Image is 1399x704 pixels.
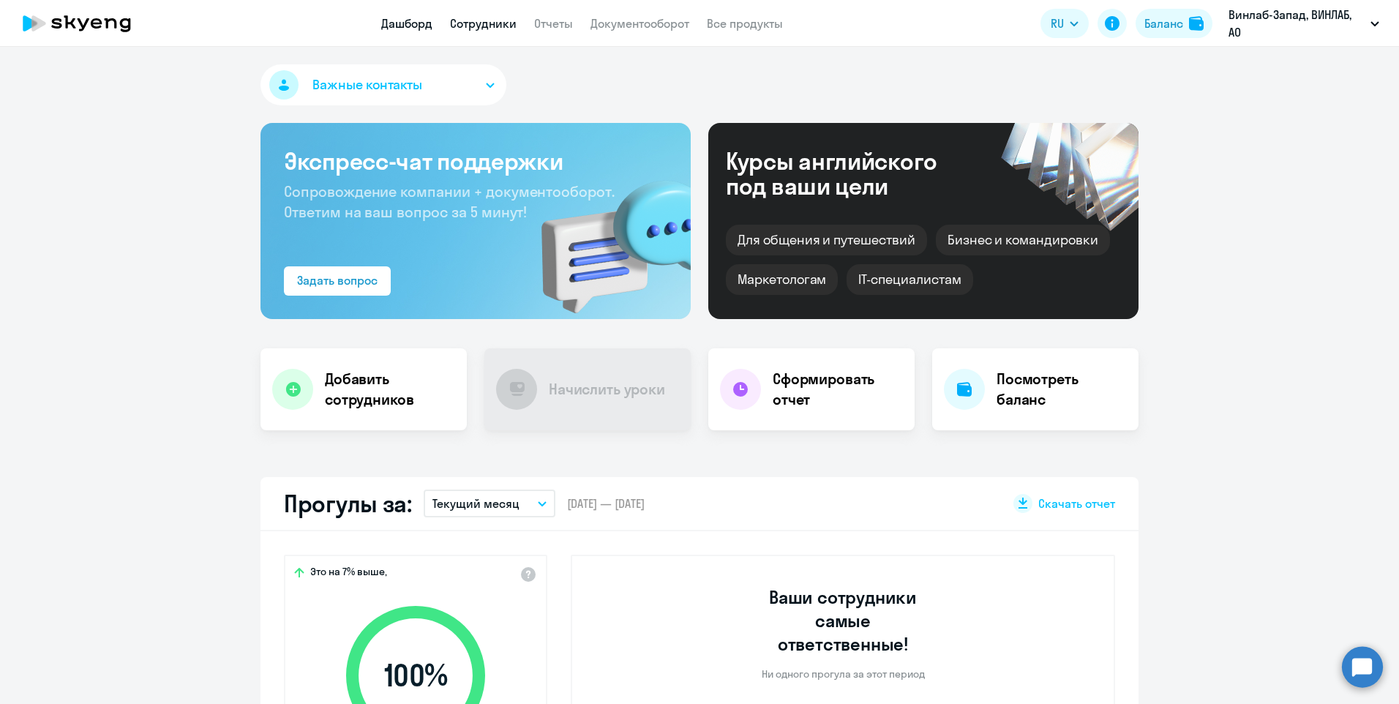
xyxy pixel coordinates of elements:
[284,182,615,221] span: Сопровождение компании + документооборот. Ответим на ваш вопрос за 5 минут!
[310,565,387,583] span: Это на 7% выше,
[762,667,925,681] p: Ни одного прогула за этот период
[936,225,1110,255] div: Бизнес и командировки
[549,379,665,400] h4: Начислить уроки
[284,489,412,518] h2: Прогулы за:
[534,16,573,31] a: Отчеты
[1038,495,1115,512] span: Скачать отчет
[773,369,903,410] h4: Сформировать отчет
[1189,16,1204,31] img: balance
[297,272,378,289] div: Задать вопрос
[260,64,506,105] button: Важные контакты
[707,16,783,31] a: Все продукты
[726,149,976,198] div: Курсы английского под ваши цели
[847,264,972,295] div: IT-специалистам
[450,16,517,31] a: Сотрудники
[1040,9,1089,38] button: RU
[726,225,927,255] div: Для общения и путешествий
[520,154,691,319] img: bg-img
[284,146,667,176] h3: Экспресс-чат поддержки
[312,75,422,94] span: Важные контакты
[590,16,689,31] a: Документооборот
[749,585,937,656] h3: Ваши сотрудники самые ответственные!
[331,658,500,693] span: 100 %
[284,266,391,296] button: Задать вопрос
[424,490,555,517] button: Текущий месяц
[325,369,455,410] h4: Добавить сотрудников
[997,369,1127,410] h4: Посмотреть баланс
[726,264,838,295] div: Маркетологам
[432,495,520,512] p: Текущий месяц
[1221,6,1387,41] button: Винлаб-Запад, ВИНЛАБ, АО
[1229,6,1365,41] p: Винлаб-Запад, ВИНЛАБ, АО
[567,495,645,512] span: [DATE] — [DATE]
[1144,15,1183,32] div: Баланс
[1051,15,1064,32] span: RU
[1136,9,1212,38] button: Балансbalance
[381,16,432,31] a: Дашборд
